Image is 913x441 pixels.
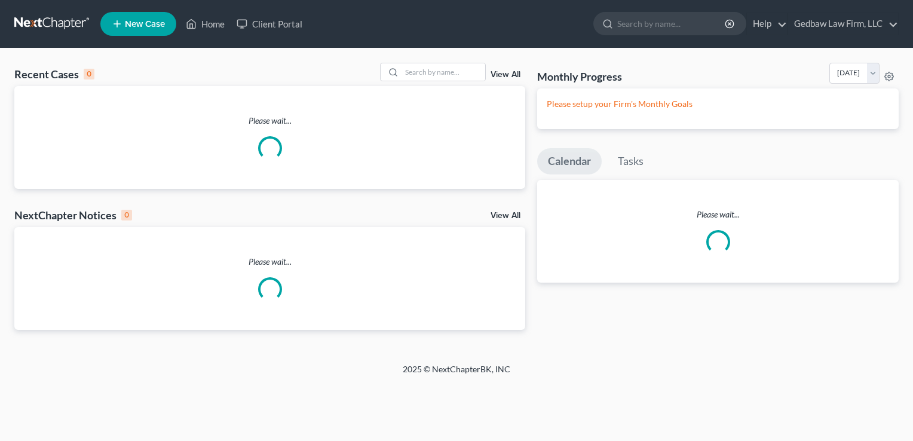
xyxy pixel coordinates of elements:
[537,69,622,84] h3: Monthly Progress
[491,212,520,220] a: View All
[788,13,898,35] a: Gedbaw Law Firm, LLC
[537,148,602,174] a: Calendar
[14,67,94,81] div: Recent Cases
[116,363,797,385] div: 2025 © NextChapterBK, INC
[607,148,654,174] a: Tasks
[537,209,899,220] p: Please wait...
[747,13,787,35] a: Help
[121,210,132,220] div: 0
[491,71,520,79] a: View All
[231,13,308,35] a: Client Portal
[14,256,525,268] p: Please wait...
[617,13,727,35] input: Search by name...
[125,20,165,29] span: New Case
[547,98,889,110] p: Please setup your Firm's Monthly Goals
[14,115,525,127] p: Please wait...
[84,69,94,79] div: 0
[402,63,485,81] input: Search by name...
[180,13,231,35] a: Home
[14,208,132,222] div: NextChapter Notices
